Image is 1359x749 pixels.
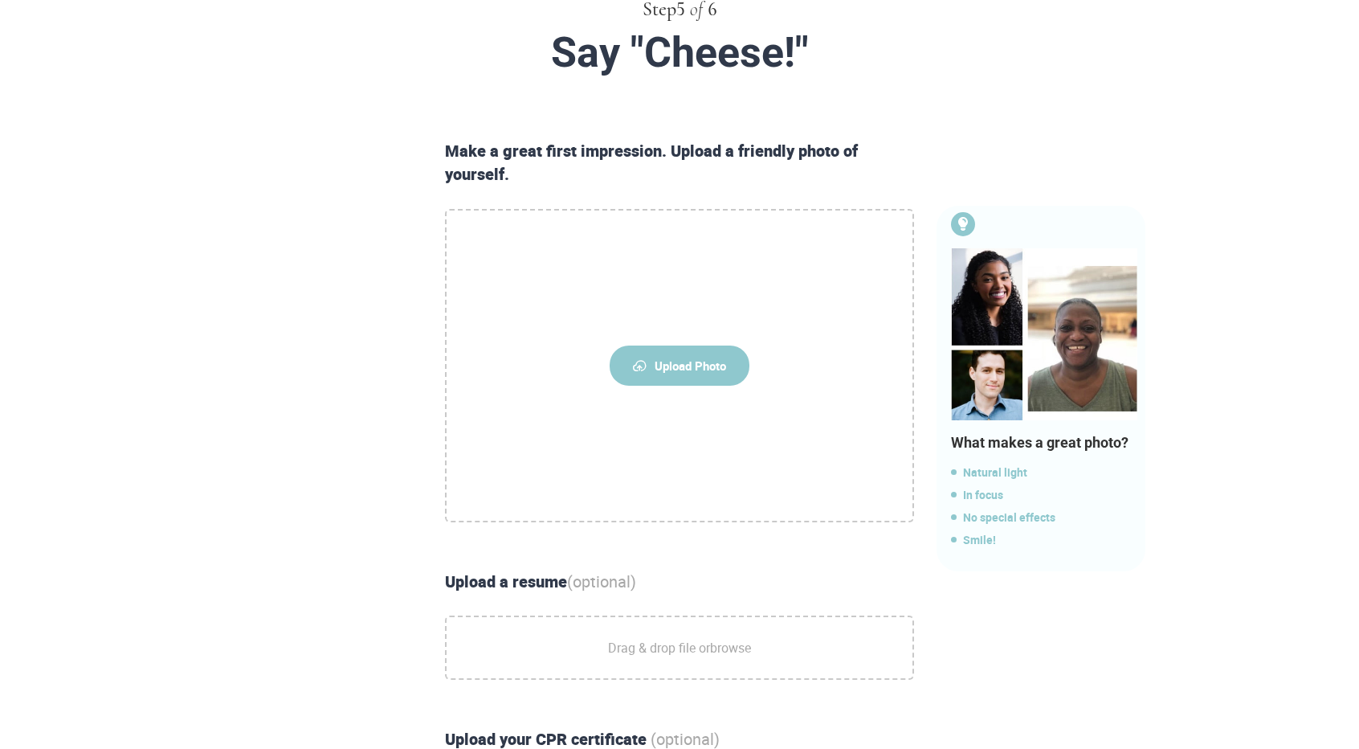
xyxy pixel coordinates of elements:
span: Upload Photo [610,346,749,386]
span: Smile! [951,530,1137,550]
span: Natural light [951,463,1137,482]
a: browse [710,639,751,657]
div: Say "Cheese!" [300,30,1059,76]
span: No special effects [951,508,1137,527]
div: Upload a resume [439,571,920,594]
img: Bulb [951,212,975,236]
span: Drag & drop file or [608,628,751,668]
img: Bulb [951,248,1137,420]
span: (optional) [567,571,636,592]
div: What makes a great photo? [951,432,1137,453]
div: Make a great first impression. Upload a friendly photo of yourself. [439,140,920,186]
img: upload [633,360,647,371]
span: In focus [951,485,1137,505]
